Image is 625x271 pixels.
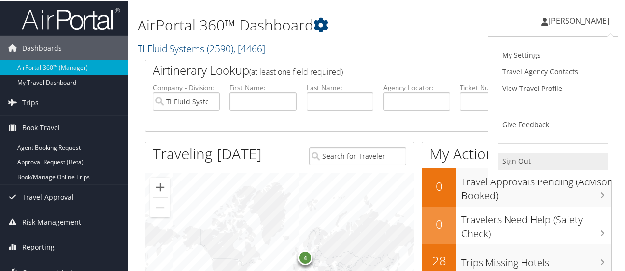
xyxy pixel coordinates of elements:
[22,6,120,30] img: airportal-logo.png
[422,251,456,268] h2: 28
[461,169,611,202] h3: Travel Approvals Pending (Advisor Booked)
[153,143,262,163] h1: Traveling [DATE]
[422,143,611,163] h1: My Action Items
[548,14,609,25] span: [PERSON_NAME]
[498,62,608,79] a: Travel Agency Contacts
[150,177,170,196] button: Zoom in
[22,209,81,234] span: Risk Management
[422,177,456,194] h2: 0
[461,250,611,269] h3: Trips Missing Hotels
[298,249,312,264] div: 4
[307,82,373,91] label: Last Name:
[498,46,608,62] a: My Settings
[233,41,265,54] span: , [ 4466 ]
[383,82,450,91] label: Agency Locator:
[138,41,265,54] a: TI Fluid Systems
[22,115,60,139] span: Book Travel
[153,61,565,78] h2: Airtinerary Lookup
[150,197,170,216] button: Zoom out
[422,167,611,205] a: 0Travel Approvals Pending (Advisor Booked)
[229,82,296,91] label: First Name:
[22,184,74,209] span: Travel Approval
[498,79,608,96] a: View Travel Profile
[498,116,608,132] a: Give Feedback
[461,207,611,240] h3: Travelers Need Help (Safety Check)
[498,152,608,169] a: Sign Out
[22,90,39,114] span: Trips
[22,35,62,60] span: Dashboards
[541,5,619,34] a: [PERSON_NAME]
[309,146,406,164] input: Search for Traveler
[460,82,527,91] label: Ticket Number:
[22,234,55,259] span: Reporting
[207,41,233,54] span: ( 2590 )
[422,215,456,232] h2: 0
[138,14,458,34] h1: AirPortal 360™ Dashboard
[249,65,343,76] span: (at least one field required)
[422,206,611,243] a: 0Travelers Need Help (Safety Check)
[153,82,220,91] label: Company - Division:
